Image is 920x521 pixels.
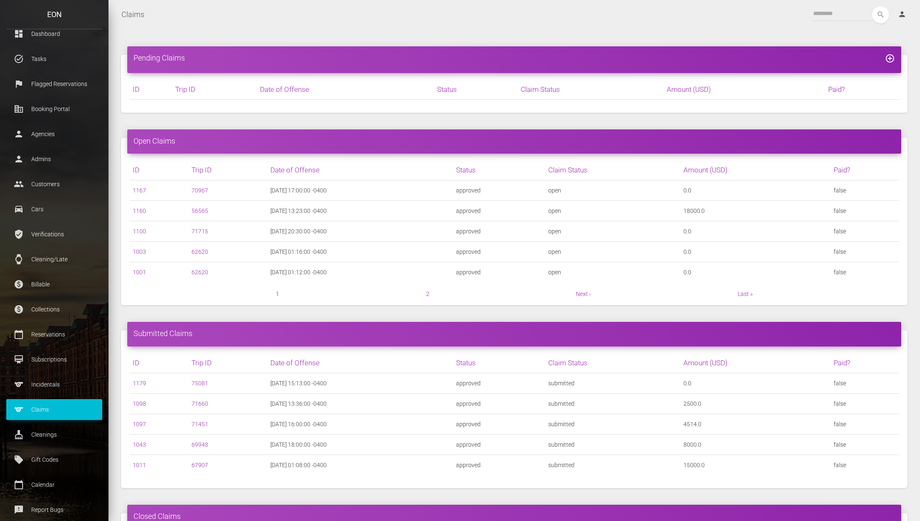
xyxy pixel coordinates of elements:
td: false [830,455,899,475]
td: [DATE] 13:36:00 -0400 [267,393,453,414]
td: open [545,201,680,221]
a: 1160 [133,207,146,214]
p: Booking Portal [13,103,96,115]
h4: Submitted Claims [134,328,895,339]
p: Subscriptions [13,353,96,366]
p: Gift Codes [13,453,96,466]
a: 2 [426,291,429,297]
td: approved [453,455,545,475]
td: false [830,262,899,283]
td: submitted [545,434,680,455]
i: person [898,10,906,18]
td: approved [453,201,545,221]
td: false [830,242,899,262]
td: submitted [545,414,680,434]
td: 0.0 [680,373,830,393]
a: sports Claims [6,399,102,420]
a: 1100 [133,228,146,235]
a: 1001 [133,269,146,276]
a: calendar_today Calendar [6,474,102,495]
a: 62620 [192,248,208,255]
a: 70967 [192,187,208,194]
th: Date of Offense [267,353,453,373]
td: 8000.0 [680,434,830,455]
th: ID [129,160,188,180]
th: Claim Status [545,160,680,180]
td: approved [453,414,545,434]
td: 0.0 [680,262,830,283]
td: [DATE] 20:30:00 -0400 [267,221,453,242]
p: Verifications [13,228,96,240]
td: false [830,373,899,393]
a: card_membership Subscriptions [6,349,102,370]
td: false [830,434,899,455]
p: Dashboard [13,28,96,40]
h4: Pending Claims [134,53,895,63]
td: [DATE] 17:00:00 -0400 [267,180,453,201]
a: 69948 [192,441,208,448]
nav: pager [129,289,899,299]
td: 0.0 [680,221,830,242]
th: Trip ID [188,160,267,180]
td: [DATE] 01:12:00 -0400 [267,262,453,283]
i: add_circle_outline [885,53,895,63]
p: Agencies [13,128,96,140]
a: cleaning_services Cleanings [6,424,102,445]
a: 75081 [192,380,208,387]
a: 1003 [133,248,146,255]
td: false [830,180,899,201]
a: person Admins [6,149,102,169]
td: open [545,221,680,242]
td: 2500.0 [680,393,830,414]
a: 1179 [133,380,146,387]
i: search [872,6,889,23]
td: submitted [545,455,680,475]
td: submitted [545,393,680,414]
th: Amount (USD) [680,160,830,180]
td: open [545,180,680,201]
th: Paid? [830,160,899,180]
p: Calendar [13,478,96,491]
td: approved [453,262,545,283]
th: Trip ID [172,79,257,100]
a: dashboard Dashboard [6,23,102,44]
p: Incidentals [13,378,96,391]
a: paid Collections [6,299,102,320]
td: 0.0 [680,180,830,201]
td: [DATE] 18:00:00 -0400 [267,434,453,455]
th: Claim Status [517,79,663,100]
p: Reservations [13,328,96,341]
p: Customers [13,178,96,190]
a: Claims [121,4,144,25]
th: Trip ID [188,353,267,373]
a: paid Billable [6,274,102,295]
a: Last » [738,291,753,297]
th: Date of Offense [257,79,434,100]
td: submitted [545,373,680,393]
a: drive_eta Cars [6,199,102,220]
a: people Customers [6,174,102,195]
td: 15000.0 [680,455,830,475]
td: approved [453,393,545,414]
th: Status [434,79,517,100]
p: Cleaning/Late [13,253,96,266]
th: Amount (USD) [680,353,830,373]
a: person Agencies [6,124,102,144]
p: Admins [13,153,96,165]
p: Claims [13,403,96,416]
a: sports Incidentals [6,374,102,395]
a: 71451 [192,421,208,427]
p: Report Bugs [13,503,96,516]
p: Cars [13,203,96,215]
td: [DATE] 01:16:00 -0400 [267,242,453,262]
a: local_offer Gift Codes [6,449,102,470]
td: false [830,201,899,221]
th: Amount (USD) [663,79,825,100]
th: Status [453,160,545,180]
a: 67907 [192,462,208,468]
th: Claim Status [545,353,680,373]
td: [DATE] 16:00:00 -0400 [267,414,453,434]
a: feedback Report Bugs [6,499,102,520]
a: person [892,6,914,23]
a: 1098 [133,400,146,407]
